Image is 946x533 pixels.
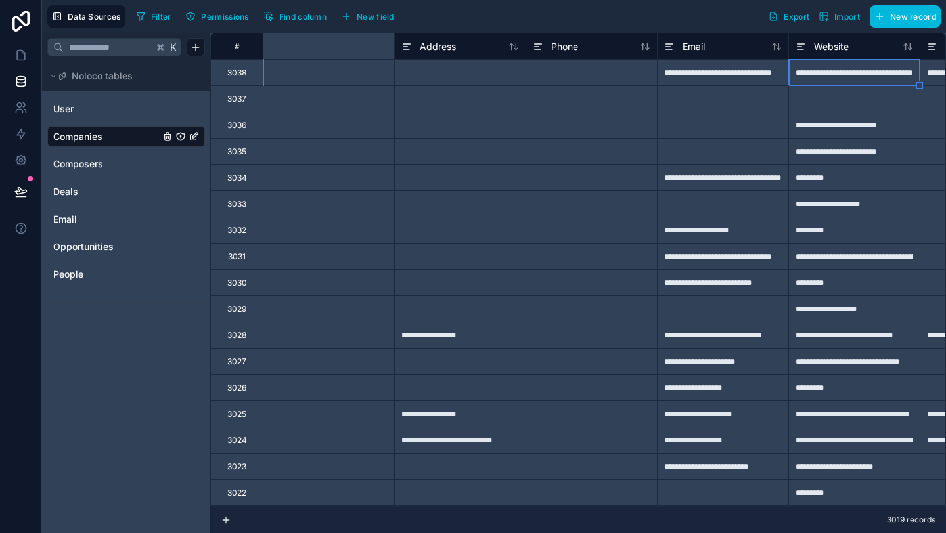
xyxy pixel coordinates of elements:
[53,240,114,253] span: Opportunities
[53,213,77,226] span: Email
[53,102,160,116] a: User
[784,12,809,22] span: Export
[227,383,246,393] div: 3026
[47,154,205,175] div: Composers
[181,7,253,26] button: Permissions
[53,240,160,253] a: Opportunities
[47,181,205,202] div: Deals
[53,268,160,281] a: People
[53,213,160,226] a: Email
[72,70,133,83] span: Noloco tables
[357,12,394,22] span: New field
[227,409,246,419] div: 3025
[47,98,205,119] div: User
[227,330,246,341] div: 3028
[47,209,205,230] div: Email
[68,12,121,22] span: Data Sources
[227,120,246,131] div: 3036
[227,199,246,209] div: 3033
[227,146,246,157] div: 3035
[814,5,865,28] button: Import
[53,268,83,281] span: People
[228,251,246,262] div: 3031
[47,126,205,147] div: Companies
[53,185,160,198] a: Deals
[259,7,331,26] button: Find column
[47,264,205,285] div: People
[53,185,78,198] span: Deals
[201,12,248,22] span: Permissions
[227,488,246,498] div: 3022
[53,102,74,116] span: User
[279,12,327,22] span: Find column
[53,130,102,143] span: Companies
[47,236,205,257] div: Opportunities
[47,67,197,85] button: Noloco tables
[227,225,246,236] div: 3032
[227,94,246,104] div: 3037
[834,12,860,22] span: Import
[227,173,247,183] div: 3034
[53,130,160,143] a: Companies
[47,5,125,28] button: Data Sources
[420,40,456,53] span: Address
[763,5,814,28] button: Export
[227,278,247,288] div: 3030
[151,12,171,22] span: Filter
[551,40,578,53] span: Phone
[890,12,936,22] span: New record
[683,40,705,53] span: Email
[336,7,399,26] button: New field
[53,158,160,171] a: Composers
[131,7,176,26] button: Filter
[169,43,178,52] span: K
[227,356,246,367] div: 3027
[227,461,246,472] div: 3023
[887,515,935,525] span: 3019 records
[221,41,253,51] div: #
[227,304,246,314] div: 3029
[870,5,941,28] button: New record
[227,68,246,78] div: 3038
[181,7,258,26] a: Permissions
[814,40,849,53] span: Website
[227,435,247,446] div: 3024
[53,158,103,171] span: Composers
[865,5,941,28] a: New record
